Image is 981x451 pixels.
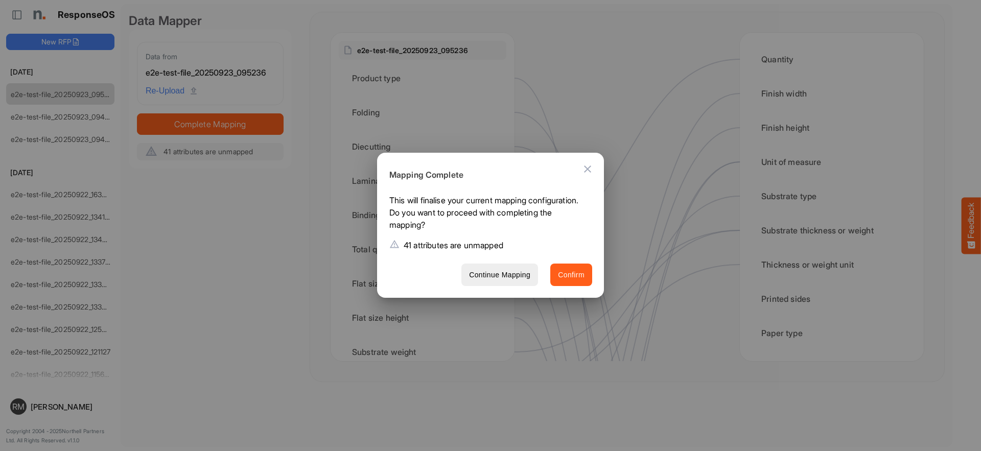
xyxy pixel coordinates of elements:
[461,264,538,287] button: Continue Mapping
[404,239,503,251] p: 41 attributes are unmapped
[550,264,592,287] button: Confirm
[389,169,584,182] h6: Mapping Complete
[469,269,530,281] span: Continue Mapping
[575,157,600,181] button: Close dialog
[558,269,585,281] span: Confirm
[389,194,584,235] p: This will finalise your current mapping configuration. Do you want to proceed with completing the...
